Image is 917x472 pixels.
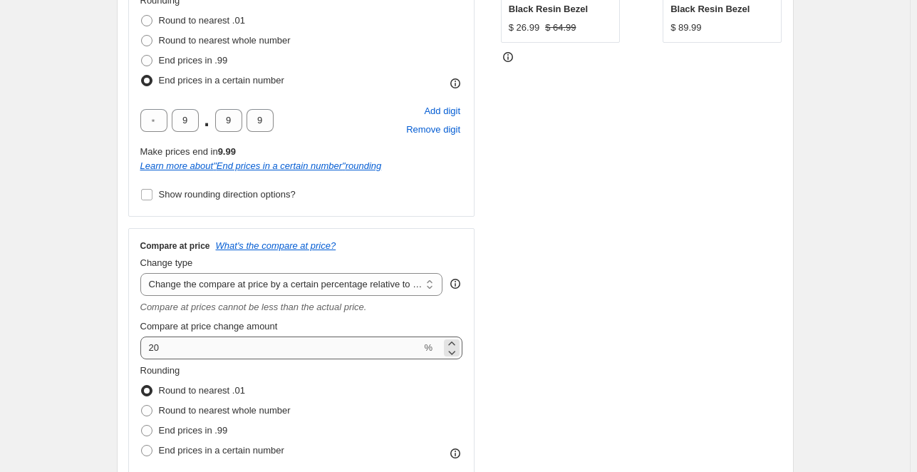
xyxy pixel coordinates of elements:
input: 20 [140,337,422,359]
span: Show rounding direction options? [159,189,296,200]
input: ﹡ [215,109,242,132]
i: Compare at prices cannot be less than the actual price. [140,302,367,312]
span: Rounding [140,365,180,376]
strike: $ 64.99 [545,21,576,35]
span: Add digit [424,104,460,118]
b: 9.99 [218,146,236,157]
span: End prices in a certain number [159,445,284,456]
i: Learn more about " End prices in a certain number " rounding [140,160,382,171]
span: . [203,109,211,132]
span: Round to nearest .01 [159,385,245,396]
a: Learn more about"End prices in a certain number"rounding [140,160,382,171]
button: Remove placeholder [404,120,462,139]
span: Change type [140,257,193,268]
span: Make prices end in [140,146,236,157]
span: Compare at price change amount [140,321,278,332]
div: $ 26.99 [509,21,539,35]
span: End prices in .99 [159,425,228,436]
span: End prices in a certain number [159,75,284,86]
input: ﹡ [172,109,199,132]
input: ﹡ [247,109,274,132]
button: Add placeholder [422,102,462,120]
span: Round to nearest whole number [159,35,291,46]
span: Remove digit [406,123,460,137]
button: What's the compare at price? [216,240,336,251]
span: End prices in .99 [159,55,228,66]
div: $ 89.99 [670,21,701,35]
span: % [424,342,432,353]
input: ﹡ [140,109,167,132]
h3: Compare at price [140,240,210,252]
div: help [448,277,462,291]
span: Round to nearest whole number [159,405,291,416]
span: Round to nearest .01 [159,15,245,26]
